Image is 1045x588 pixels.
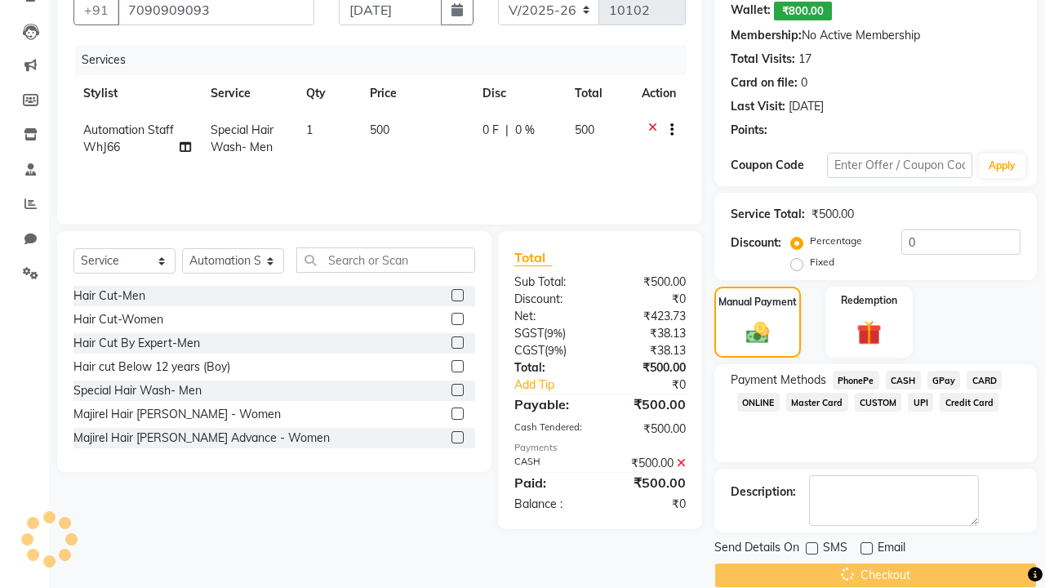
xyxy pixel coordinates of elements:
a: Add Tip [502,376,616,394]
span: | [505,122,509,139]
div: No Active Membership [731,27,1021,44]
span: SGST [514,326,544,341]
span: SMS [823,539,847,559]
div: ₹500.00 [600,274,698,291]
div: 17 [798,51,812,68]
span: Credit Card [940,393,998,412]
div: Wallet: [731,2,771,20]
div: Discount: [731,234,781,252]
span: Automation Staff WhJ66 [83,122,174,154]
div: Total Visits: [731,51,795,68]
span: 500 [575,122,594,137]
div: Coupon Code [731,157,827,174]
div: Total: [502,359,600,376]
div: Hair Cut-Men [73,287,145,305]
button: Apply [979,154,1025,178]
span: 9% [548,344,563,357]
th: Total [565,75,632,112]
span: CUSTOM [855,393,902,412]
th: Qty [296,75,360,112]
div: Card on file: [731,74,798,91]
span: CASH [886,371,921,390]
label: Manual Payment [718,295,797,310]
div: ₹500.00 [600,359,698,376]
div: Payable: [502,394,600,414]
th: Action [632,75,686,112]
div: Payments [514,441,686,455]
div: Description: [731,483,796,501]
div: Majirel Hair [PERSON_NAME] Advance - Women [73,430,330,447]
div: ₹500.00 [600,455,698,472]
div: ( ) [502,325,600,342]
span: Email [878,539,905,559]
div: Services [75,45,698,75]
span: PhonePe [833,371,879,390]
div: Membership: [731,27,802,44]
div: ₹423.73 [600,308,698,325]
div: Paid: [502,473,600,492]
span: GPay [927,371,961,390]
div: Net: [502,308,600,325]
input: Enter Offer / Coupon Code [827,153,972,178]
span: CGST [514,343,545,358]
div: ( ) [502,342,600,359]
div: Majirel Hair [PERSON_NAME] - Women [73,406,281,423]
span: Master Card [786,393,848,412]
th: Stylist [73,75,201,112]
span: Special Hair Wash- Men [211,122,273,154]
div: [DATE] [789,98,824,115]
div: Service Total: [731,206,805,223]
div: CASH [502,455,600,472]
div: Points: [731,122,767,139]
div: ₹500.00 [600,473,698,492]
span: Payment Methods [731,372,826,389]
span: 9% [547,327,563,340]
img: _gift.svg [849,318,890,349]
div: Balance : [502,496,600,513]
label: Percentage [810,234,862,248]
div: 0 [801,74,807,91]
span: 0 % [515,122,535,139]
div: ₹500.00 [600,421,698,438]
div: Cash Tendered: [502,421,600,438]
span: ONLINE [737,393,780,412]
div: ₹0 [616,376,698,394]
img: _cash.svg [739,319,777,346]
span: Send Details On [714,539,799,559]
input: Search or Scan [296,247,475,273]
span: 500 [370,122,389,137]
div: ₹38.13 [600,325,698,342]
label: Redemption [841,293,897,308]
div: Special Hair Wash- Men [73,382,202,399]
div: ₹38.13 [600,342,698,359]
div: ₹500.00 [812,206,854,223]
div: ₹0 [600,496,698,513]
th: Disc [473,75,565,112]
div: ₹0 [600,291,698,308]
label: Fixed [810,255,834,269]
div: Sub Total: [502,274,600,291]
span: ₹800.00 [774,2,832,20]
div: Discount: [502,291,600,308]
span: Total [514,249,552,266]
span: CARD [967,371,1002,390]
th: Price [360,75,473,112]
div: ₹500.00 [600,394,698,414]
th: Service [201,75,296,112]
div: Last Visit: [731,98,785,115]
div: Hair Cut By Expert-Men [73,335,200,352]
span: UPI [908,393,933,412]
span: 1 [306,122,313,137]
div: Hair Cut-Women [73,311,163,328]
div: Hair cut Below 12 years (Boy) [73,359,230,376]
span: 0 F [482,122,499,139]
